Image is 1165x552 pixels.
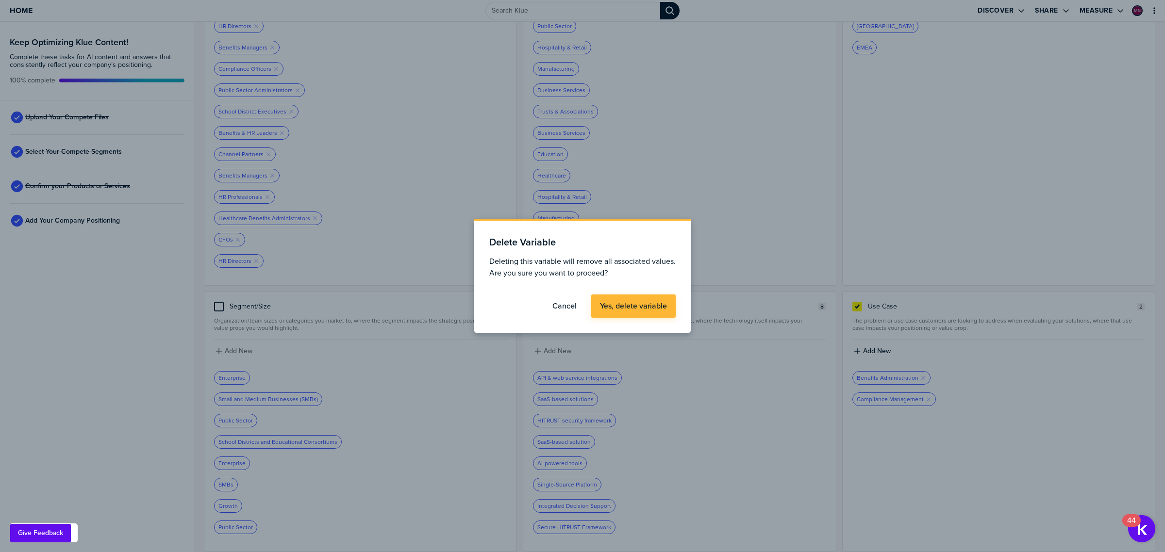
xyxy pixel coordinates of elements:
label: Yes, delete variable [600,301,667,311]
button: Yes, delete variable [591,294,676,318]
button: Open Resource Center, 44 new notifications [1128,515,1155,542]
span: Deleting this variable will remove all associated values. Are you sure you want to proceed? [489,256,676,279]
button: Cancel [544,294,585,318]
div: 44 [1127,520,1136,533]
button: Give Feedback [10,524,71,542]
label: Cancel [552,301,577,311]
h1: Delete Variable [489,236,556,248]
